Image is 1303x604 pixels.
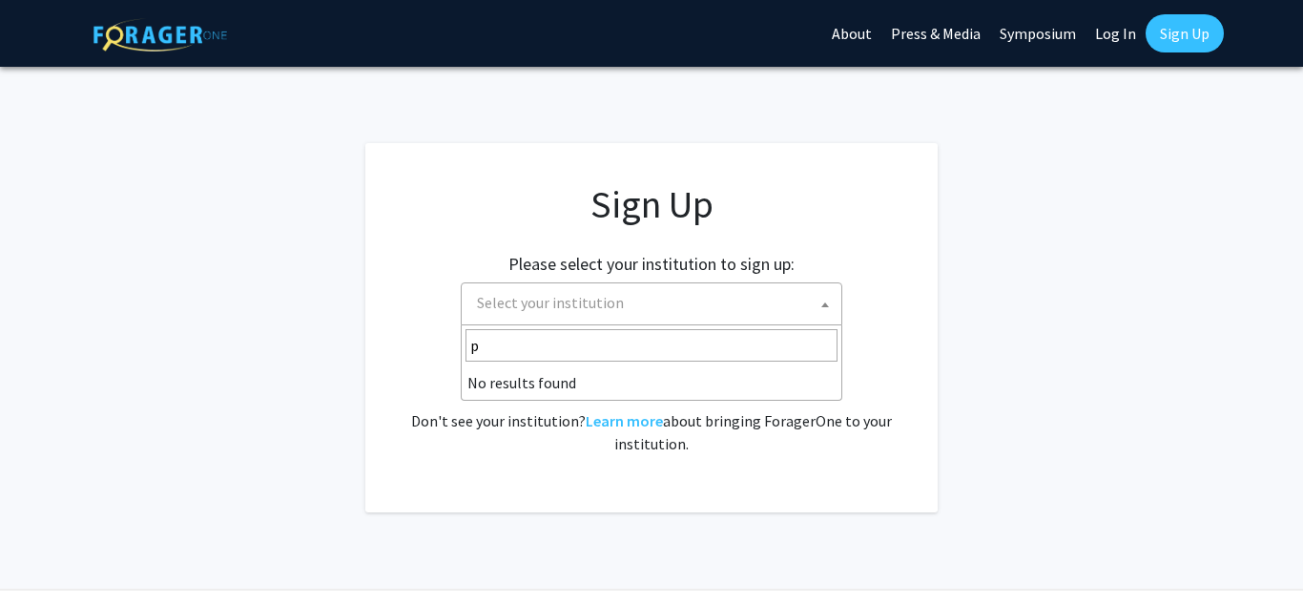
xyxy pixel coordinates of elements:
[465,329,838,362] input: Search
[462,365,841,400] li: No results found
[461,282,842,325] span: Select your institution
[403,181,900,227] h1: Sign Up
[403,364,900,455] div: Already have an account? . Don't see your institution? about bringing ForagerOne to your institut...
[477,293,624,312] span: Select your institution
[93,18,227,52] img: ForagerOne Logo
[14,518,81,590] iframe: Chat
[469,283,841,323] span: Select your institution
[586,411,663,430] a: Learn more about bringing ForagerOne to your institution
[1146,14,1224,52] a: Sign Up
[508,254,795,275] h2: Please select your institution to sign up:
